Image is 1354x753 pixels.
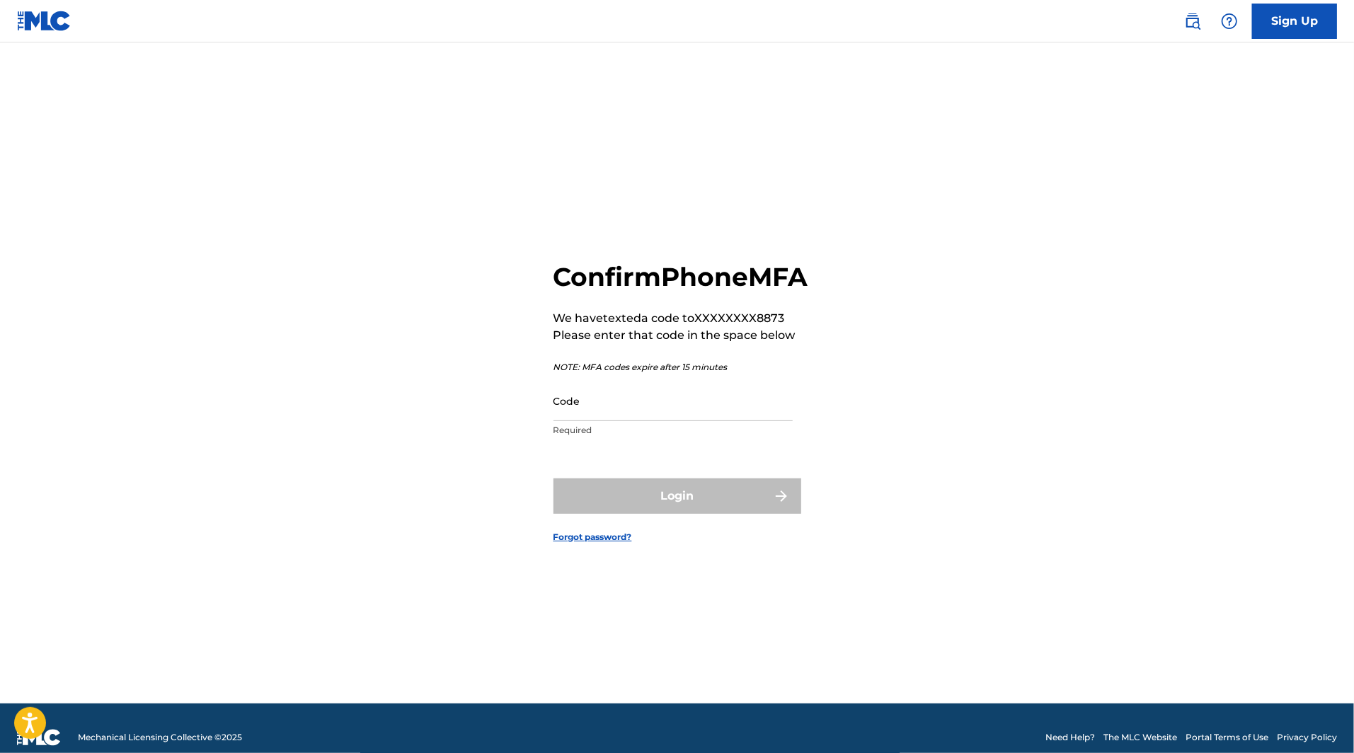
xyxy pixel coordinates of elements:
[553,361,808,374] p: NOTE: MFA codes expire after 15 minutes
[1045,731,1095,744] a: Need Help?
[1178,7,1207,35] a: Public Search
[553,310,808,327] p: We have texted a code to XXXXXXXX8873
[1103,731,1177,744] a: The MLC Website
[78,731,242,744] span: Mechanical Licensing Collective © 2025
[1184,13,1201,30] img: search
[1186,731,1268,744] a: Portal Terms of Use
[553,531,632,544] a: Forgot password?
[1277,731,1337,744] a: Privacy Policy
[1221,13,1238,30] img: help
[1215,7,1244,35] div: Help
[1252,4,1337,39] a: Sign Up
[17,11,71,31] img: MLC Logo
[17,729,61,746] img: logo
[553,327,808,344] p: Please enter that code in the space below
[553,424,793,437] p: Required
[553,261,808,293] h2: Confirm Phone MFA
